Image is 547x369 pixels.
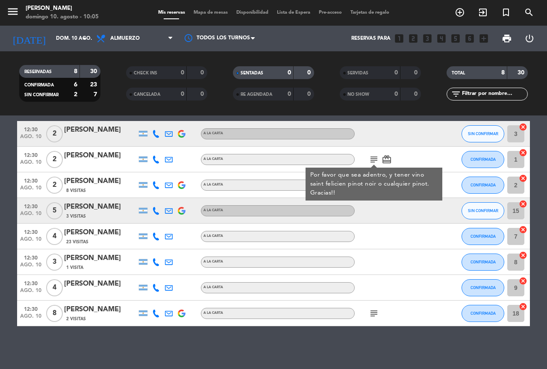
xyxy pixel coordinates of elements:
span: A LA CARTA [203,132,223,135]
i: cancel [519,251,527,260]
i: cancel [519,277,527,285]
strong: 30 [518,70,526,76]
div: [PERSON_NAME] [64,253,137,264]
i: add_box [478,33,489,44]
i: turned_in_not [501,7,511,18]
span: 2 [46,125,63,142]
input: Filtrar por nombre... [461,89,527,99]
div: LOG OUT [518,26,541,51]
span: Pre-acceso [315,10,346,15]
span: A LA CARTA [203,157,223,161]
span: A LA CARTA [203,209,223,212]
i: cancel [519,302,527,311]
span: SERVIDAS [347,71,368,75]
img: google-logo.png [178,310,185,317]
button: CONFIRMADA [462,279,504,296]
span: ago. 10 [20,236,41,246]
span: ago. 10 [20,288,41,298]
span: TOTAL [452,71,465,75]
img: google-logo.png [178,130,185,138]
span: 12:30 [20,278,41,288]
strong: 0 [200,91,206,97]
i: looks_one [394,33,405,44]
strong: 0 [414,91,419,97]
span: Tarjetas de regalo [346,10,394,15]
span: CONFIRMADA [471,285,496,290]
div: [PERSON_NAME] [64,176,137,187]
i: looks_3 [422,33,433,44]
i: exit_to_app [478,7,488,18]
span: CONFIRMADA [471,234,496,239]
span: 12:30 [20,175,41,185]
span: NO SHOW [347,92,369,97]
strong: 0 [394,70,398,76]
button: CONFIRMADA [462,151,504,168]
span: A LA CARTA [203,311,223,315]
div: [PERSON_NAME] [64,124,137,136]
span: Mis reservas [154,10,189,15]
i: cancel [519,174,527,183]
span: ago. 10 [20,185,41,195]
div: [PERSON_NAME] [64,150,137,161]
span: 8 Visitas [66,187,86,194]
strong: 8 [74,68,77,74]
button: CONFIRMADA [462,177,504,194]
span: 8 [46,305,63,322]
span: ago. 10 [20,134,41,144]
span: 2 [46,177,63,194]
strong: 0 [394,91,398,97]
span: 23 Visitas [66,239,88,245]
strong: 0 [307,91,312,97]
i: looks_6 [464,33,475,44]
i: looks_5 [450,33,461,44]
i: add_circle_outline [455,7,465,18]
span: A LA CARTA [203,286,223,289]
i: search [524,7,534,18]
span: ago. 10 [20,262,41,272]
span: A LA CARTA [203,183,223,186]
strong: 6 [74,82,77,88]
button: CONFIRMADA [462,305,504,322]
strong: 0 [200,70,206,76]
strong: 7 [94,92,99,97]
span: CANCELADA [134,92,160,97]
span: RESERVADAS [24,70,52,74]
img: google-logo.png [178,207,185,215]
button: menu [6,5,19,21]
i: cancel [519,225,527,234]
button: SIN CONFIRMAR [462,125,504,142]
span: 1 Visita [66,264,83,271]
span: 3 Visitas [66,213,86,220]
i: looks_4 [436,33,447,44]
span: CHECK INS [134,71,157,75]
span: 4 [46,279,63,296]
strong: 30 [90,68,99,74]
span: 12:30 [20,124,41,134]
span: 12:30 [20,201,41,211]
span: print [502,33,512,44]
span: 12:30 [20,227,41,236]
span: 3 [46,254,63,271]
span: 12:30 [20,252,41,262]
strong: 0 [288,70,291,76]
strong: 8 [501,70,505,76]
span: RE AGENDADA [241,92,272,97]
strong: 0 [181,91,184,97]
span: Mapa de mesas [189,10,232,15]
span: Almuerzo [110,35,140,41]
i: menu [6,5,19,18]
span: 2 Visitas [66,316,86,322]
strong: 0 [307,70,312,76]
span: CONFIRMADA [471,183,496,187]
i: looks_two [408,33,419,44]
span: 12:30 [20,150,41,159]
div: domingo 10. agosto - 10:05 [26,13,99,21]
div: [PERSON_NAME] [64,201,137,213]
span: SIN CONFIRMAR [468,131,498,136]
span: SIN CONFIRMAR [468,208,498,213]
span: ago. 10 [20,313,41,323]
span: Disponibilidad [232,10,273,15]
div: [PERSON_NAME] [26,4,99,13]
span: CONFIRMADA [471,260,496,264]
div: [PERSON_NAME] [64,227,137,238]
